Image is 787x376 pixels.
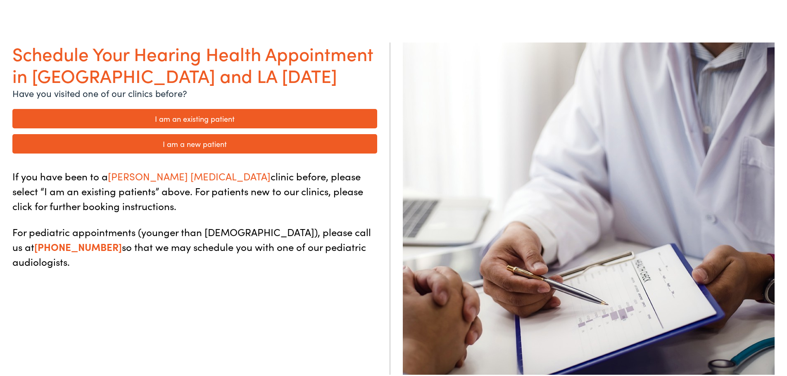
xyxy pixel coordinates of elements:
[12,85,377,98] p: Have you visited one of our clinics before?
[12,107,377,127] a: I am an existing patient
[34,238,122,252] a: [PHONE_NUMBER]
[12,132,377,152] a: I am a new patient
[12,167,377,212] p: If you have been to a clinic before, please select “I am an existing patients” above. For patient...
[12,223,377,267] p: For pediatric appointments (younger than [DEMOGRAPHIC_DATA]), please call us at so that we may sc...
[108,168,271,181] span: [PERSON_NAME] [MEDICAL_DATA]
[12,41,377,85] h1: Schedule Your Hearing Health Appointment in [GEOGRAPHIC_DATA] and LA [DATE]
